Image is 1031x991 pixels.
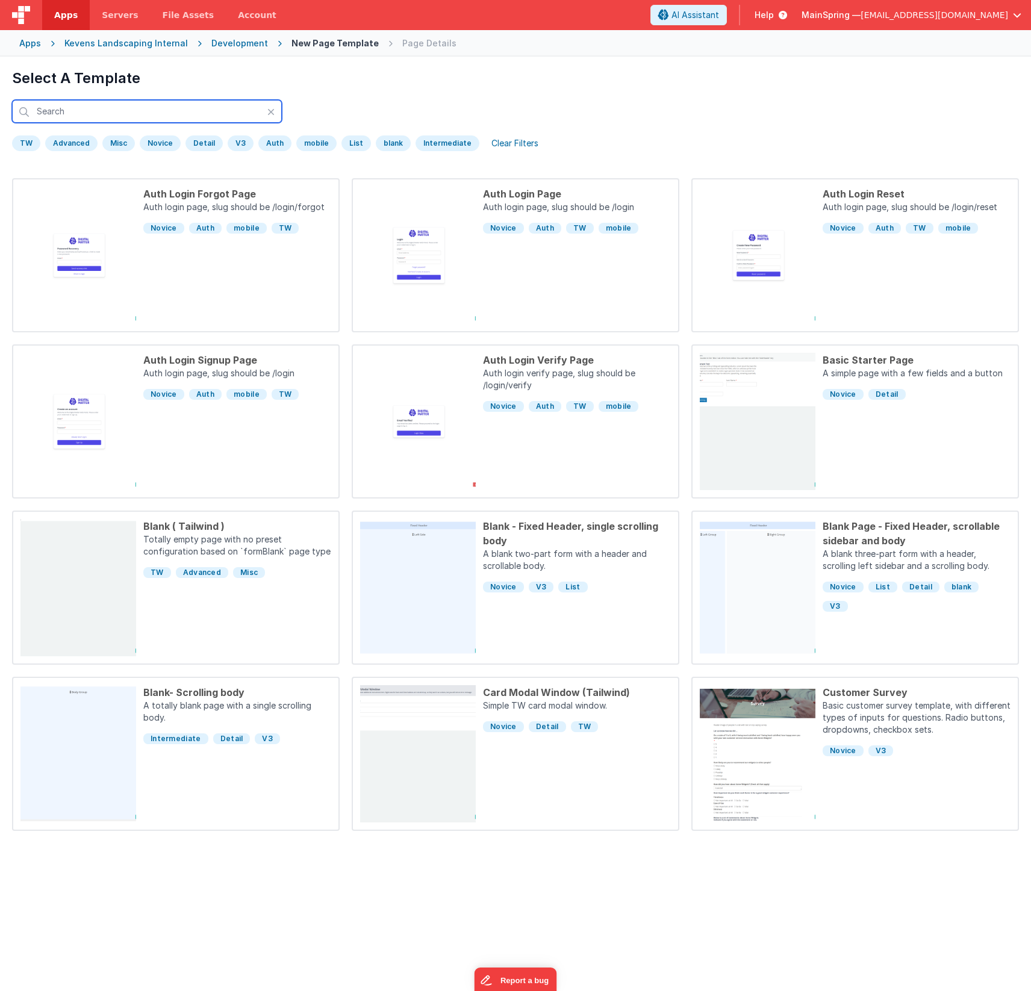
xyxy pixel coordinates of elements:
div: Customer Survey [823,685,1011,700]
span: [EMAIL_ADDRESS][DOMAIN_NAME] [861,9,1008,21]
span: Auth [189,223,222,234]
span: TW [566,223,594,234]
div: New Page Template [291,37,379,49]
span: AI Assistant [671,9,719,21]
div: Card Modal Window (Tailwind) [483,685,671,700]
span: Novice [483,401,524,412]
p: Basic customer survey template, with different types of inputs for questions. Radio buttons, drop... [823,700,1011,738]
p: Auth login page, slug should be /login [483,201,671,216]
div: Blank Page - Fixed Header, scrollable sidebar and body [823,519,1011,548]
div: Detail [185,135,223,151]
span: TW [143,567,171,578]
span: Novice [823,389,864,400]
div: Basic Starter Page [823,353,1011,367]
div: Intermediate [416,135,479,151]
span: MainSpring — [802,9,861,21]
div: Blank - Fixed Header, single scrolling body [483,519,671,548]
span: File Assets [163,9,214,21]
div: mobile [296,135,337,151]
div: Auth Login Verify Page [483,353,671,367]
span: Novice [143,223,184,234]
span: Detail [868,389,906,400]
span: TW [272,223,299,234]
button: MainSpring — [EMAIL_ADDRESS][DOMAIN_NAME] [802,9,1021,21]
span: Novice [483,582,524,592]
span: Misc [233,567,265,578]
span: Detail [529,721,566,732]
span: Novice [823,582,864,592]
div: V3 [228,135,254,151]
div: Auth Login Signup Page [143,353,331,367]
p: A blank three-part form with a header, scrolling left sidebar and a scrolling body. [823,548,1011,574]
span: Intermediate [143,733,208,744]
span: TW [571,721,599,732]
span: Novice [823,745,864,756]
p: Auth login page, slug should be /login/forgot [143,201,331,216]
span: List [558,582,587,592]
span: TW [906,223,933,234]
span: Novice [823,223,864,234]
span: Novice [483,721,524,732]
div: Development [211,37,268,49]
span: Auth [868,223,901,234]
span: Help [755,9,774,21]
span: List [868,582,897,592]
span: Detail [213,733,251,744]
span: Detail [902,582,939,592]
span: Apps [54,9,78,21]
span: V3 [868,745,894,756]
span: Auth [529,401,561,412]
div: Blank- Scrolling body [143,685,331,700]
span: Advanced [176,567,228,578]
div: blank [376,135,411,151]
h1: Select A Template [12,69,1019,88]
div: Page Details [402,37,456,49]
span: Auth [189,389,222,400]
div: Misc [102,135,135,151]
div: Kevens Landscaping Internal [64,37,188,49]
input: Search [12,100,282,123]
span: mobile [226,389,267,400]
span: Novice [483,223,524,234]
span: V3 [823,601,848,612]
div: Advanced [45,135,98,151]
p: Simple TW card modal window. [483,700,671,714]
span: mobile [599,223,639,234]
div: Auth Login Forgot Page [143,187,331,201]
span: mobile [599,401,639,412]
div: List [341,135,371,151]
p: Auth login verify page, slug should be /login/verify [483,367,671,394]
div: TW [12,135,40,151]
span: mobile [226,223,267,234]
p: Auth login page, slug should be /login/reset [823,201,1011,216]
span: mobile [938,223,979,234]
div: Auth [258,135,291,151]
span: V3 [529,582,554,592]
p: Totally empty page with no preset configuration based on `formBlank` page type [143,533,331,560]
div: Novice [140,135,181,151]
p: A simple page with a few fields and a button [823,367,1011,382]
div: Auth Login Reset [823,187,1011,201]
div: Apps [19,37,41,49]
span: TW [272,389,299,400]
div: Blank ( Tailwind ) [143,519,331,533]
div: Auth Login Page [483,187,671,201]
span: Novice [143,389,184,400]
span: Auth [529,223,561,234]
span: TW [566,401,594,412]
p: A blank two-part form with a header and scrollable body. [483,548,671,574]
p: Auth login page, slug should be /login [143,367,331,382]
span: blank [944,582,979,592]
span: V3 [255,733,280,744]
p: A totally blank page with a single scrolling body. [143,700,331,726]
div: Clear Filters [484,135,546,152]
button: AI Assistant [650,5,727,25]
span: Servers [102,9,138,21]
